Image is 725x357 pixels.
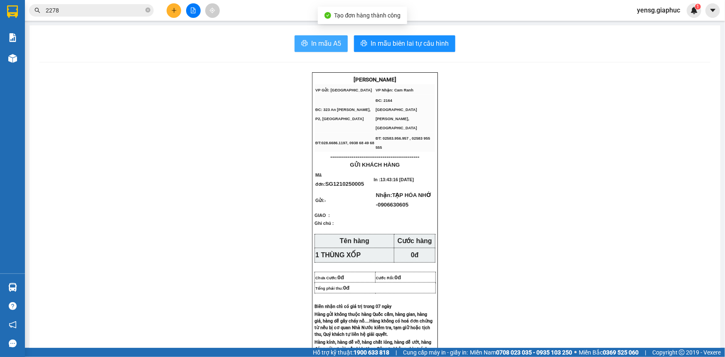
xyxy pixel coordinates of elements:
span: | [645,348,646,357]
span: 0đ [411,251,419,259]
span: message [9,340,17,347]
span: Cước Rồi: [376,276,401,280]
span: check-circle [324,12,331,19]
span: TẠP HÓA NHỚ - [376,192,431,208]
b: [PERSON_NAME] - Gửi khách hàng [51,12,83,80]
strong: Cước hàng [398,237,432,244]
strong: 1900 633 818 [354,349,389,356]
span: In mẫu A5 [311,38,341,49]
b: [DOMAIN_NAME] [70,32,114,38]
span: ---------------------------------------------- [330,153,419,160]
img: logo-vxr [7,5,18,18]
span: GIAO : [315,213,342,218]
span: SG1210250005 [325,181,364,187]
span: copyright [679,350,685,355]
b: [PERSON_NAME] - [PERSON_NAME] [10,54,47,136]
span: Gửi: [315,198,326,203]
span: ĐC: 2164 [GEOGRAPHIC_DATA][PERSON_NAME], [GEOGRAPHIC_DATA] [376,98,417,130]
strong: 0708 023 035 - 0935 103 250 [496,349,572,356]
span: 0đ [338,274,344,281]
span: ⚪️ [574,351,577,354]
span: Hàng gửi không thuộc hàng Quốc cấm, hàng gian, hàng giả, hàng dễ gây cháy nổ....Hàng không có hoá... [315,312,433,337]
span: close-circle [145,7,150,12]
img: icon-new-feature [691,7,698,14]
span: plus [171,7,177,13]
span: 1 THÙNG XỐP [315,251,361,259]
span: yensg.giaphuc [630,5,687,15]
span: Biên nhận chỉ có giá trị trong 07 ngày [315,304,391,309]
span: Tổng phải thu: [315,286,349,291]
span: In : [374,177,414,182]
img: solution-icon [8,33,17,42]
span: ĐC: 323 An [PERSON_NAME], P2, [GEOGRAPHIC_DATA] [315,108,371,121]
li: (c) 2017 [70,39,114,50]
span: caret-down [709,7,717,14]
span: 0đ [395,274,401,281]
span: - [324,198,326,203]
span: GỬI KHÁCH HÀNG [350,162,400,168]
span: Ghi chú : [315,221,334,226]
span: printer [361,40,367,48]
span: search [34,7,40,13]
img: warehouse-icon [8,283,17,292]
span: aim [209,7,215,13]
button: plus [167,3,181,18]
span: Cung cấp máy in - giấy in: [403,348,468,357]
span: Hỗ trợ kỹ thuật: [313,348,389,357]
span: In mẫu biên lai tự cấu hình [371,38,449,49]
span: : [324,182,364,187]
span: 1 [696,4,699,10]
span: | [396,348,397,357]
span: Mã đơn [315,172,324,187]
strong: [PERSON_NAME] [354,76,396,83]
span: VP Gửi: [GEOGRAPHIC_DATA] [315,88,372,92]
span: question-circle [9,302,17,310]
span: Miền Bắc [579,348,639,357]
span: ĐT: 02583.956.957 , 02583 955 555 [376,136,430,150]
span: Nhận: [376,192,431,208]
span: file-add [190,7,196,13]
button: printerIn mẫu biên lai tự cấu hình [354,35,455,52]
strong: 0369 525 060 [603,349,639,356]
span: close-circle [145,7,150,15]
span: Chưa Cước: [315,276,344,280]
span: VP Nhận: Cam Ranh [376,88,413,92]
span: 0đ [343,285,350,291]
button: caret-down [705,3,720,18]
span: Miền Nam [470,348,572,357]
img: warehouse-icon [8,54,17,63]
span: 0906630605 [378,202,408,208]
button: printerIn mẫu A5 [295,35,348,52]
sup: 1 [695,4,701,10]
button: aim [205,3,220,18]
span: notification [9,321,17,329]
span: 13:43:16 [DATE] [380,177,414,182]
input: Tìm tên, số ĐT hoặc mã đơn [46,6,144,15]
span: Tạo đơn hàng thành công [334,12,401,19]
span: printer [301,40,308,48]
strong: Tên hàng [340,237,369,244]
button: file-add [186,3,201,18]
span: ĐT:028.6686.1197, 0938 68 49 68 [315,141,374,145]
img: logo.jpg [90,10,110,30]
